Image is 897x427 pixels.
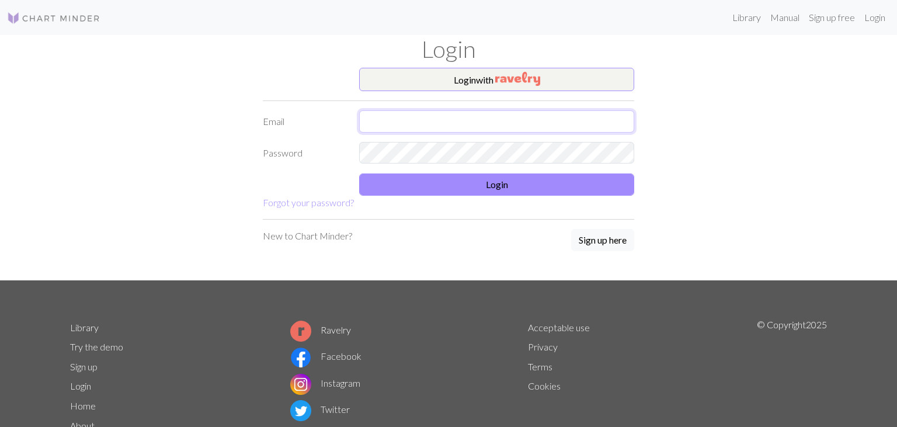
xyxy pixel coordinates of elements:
a: Library [728,6,766,29]
a: Sign up free [804,6,860,29]
img: Ravelry logo [290,321,311,342]
a: Twitter [290,404,350,415]
a: Facebook [290,350,361,362]
a: Terms [528,361,552,372]
p: New to Chart Minder? [263,229,352,243]
a: Sign up [70,361,98,372]
a: Acceptable use [528,322,590,333]
img: Ravelry [495,72,540,86]
a: Ravelry [290,324,351,335]
a: Manual [766,6,804,29]
button: Sign up here [571,229,634,251]
button: Loginwith [359,68,634,91]
a: Forgot your password? [263,197,354,208]
img: Logo [7,11,100,25]
a: Cookies [528,380,561,391]
a: Home [70,400,96,411]
img: Instagram logo [290,374,311,395]
a: Login [70,380,91,391]
label: Email [256,110,352,133]
h1: Login [63,35,834,63]
a: Instagram [290,377,360,388]
a: Library [70,322,99,333]
a: Login [860,6,890,29]
a: Sign up here [571,229,634,252]
img: Facebook logo [290,347,311,368]
button: Login [359,173,634,196]
a: Privacy [528,341,558,352]
img: Twitter logo [290,400,311,421]
a: Try the demo [70,341,123,352]
label: Password [256,142,352,164]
